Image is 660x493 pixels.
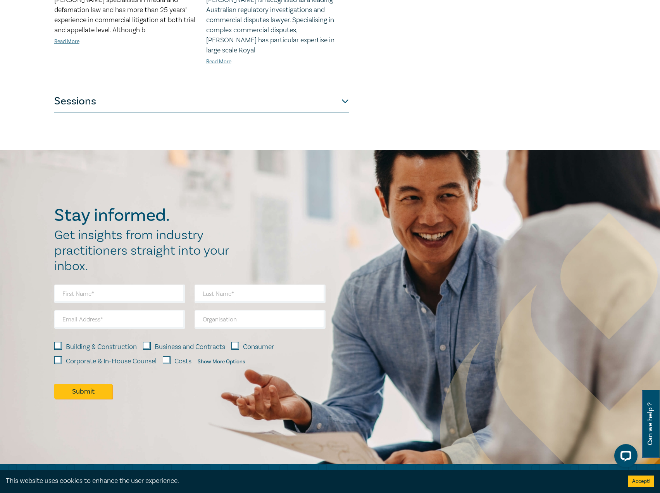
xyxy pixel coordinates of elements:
button: Accept cookies [628,476,654,487]
div: Show More Options [198,359,245,365]
h2: Stay informed. [54,205,237,226]
input: Email Address* [54,310,185,329]
input: Last Name* [195,285,326,303]
input: Organisation [195,310,326,329]
label: Corporate & In-House Counsel [66,356,157,366]
input: First Name* [54,285,185,303]
label: Building & Construction [66,342,137,352]
label: Costs [174,356,191,366]
span: Can we help ? [646,394,654,453]
div: This website uses cookies to enhance the user experience. [6,476,617,486]
iframe: LiveChat chat widget [608,441,641,474]
button: Submit [54,384,112,399]
h2: Get insights from industry practitioners straight into your inbox. [54,227,237,274]
a: Read More [54,38,79,45]
label: Business and Contracts [155,342,225,352]
a: Read More [206,58,231,65]
label: Consumer [243,342,274,352]
button: Sessions [54,90,349,113]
